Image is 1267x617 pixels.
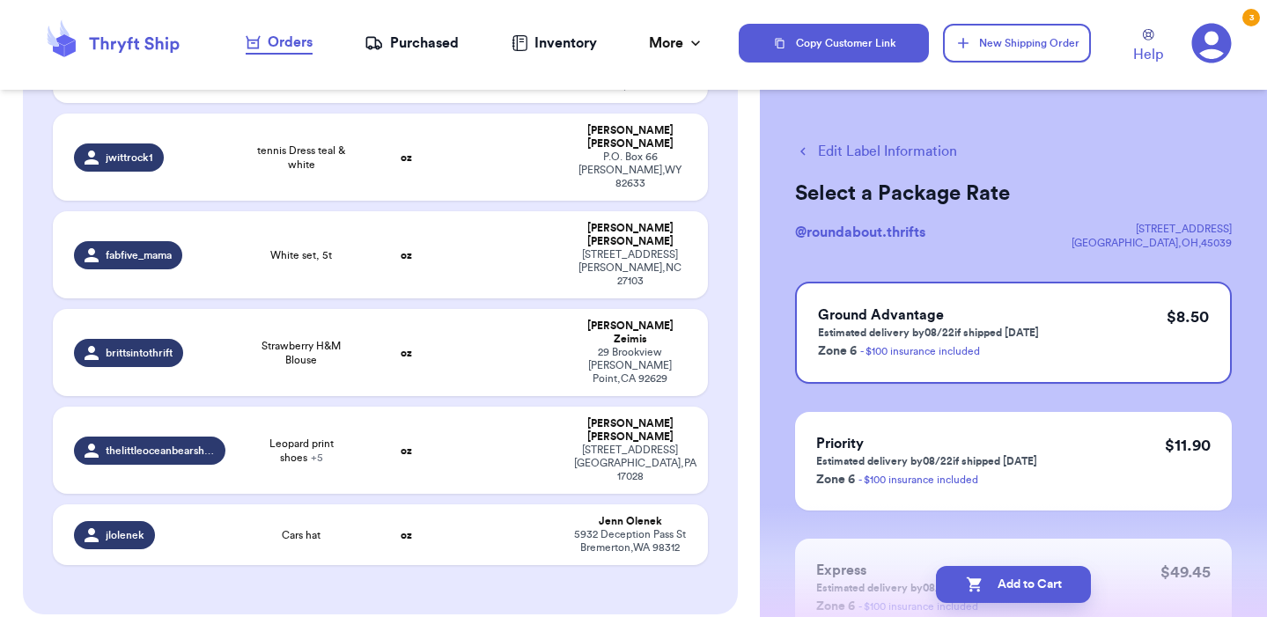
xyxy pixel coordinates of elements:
div: [GEOGRAPHIC_DATA] , OH , 45039 [1072,236,1232,250]
a: 3 [1191,23,1232,63]
a: Orders [246,32,313,55]
div: [STREET_ADDRESS] [PERSON_NAME] , NC 27103 [574,248,687,288]
p: $ 8.50 [1167,305,1209,329]
span: Zone 6 [818,345,857,357]
button: Copy Customer Link [739,24,929,62]
div: P.O. Box 66 [PERSON_NAME] , WY 82633 [574,151,687,190]
a: Inventory [512,33,597,54]
button: Edit Label Information [795,141,957,162]
div: More [649,33,704,54]
p: Estimated delivery by 08/22 if shipped [DATE] [816,454,1037,468]
div: [PERSON_NAME] [PERSON_NAME] [574,417,687,444]
span: jwittrock1 [106,151,153,165]
strong: oz [401,445,412,456]
span: brittsintothrift [106,346,173,360]
span: jlolenek [106,528,144,542]
div: [STREET_ADDRESS] [1072,222,1232,236]
div: 5932 Deception Pass St Bremerton , WA 98312 [574,528,687,555]
div: Orders [246,32,313,53]
div: 3 [1242,9,1260,26]
h2: Select a Package Rate [795,180,1232,208]
span: @ roundabout.thrifts [795,225,925,239]
div: [STREET_ADDRESS] [GEOGRAPHIC_DATA] , PA 17028 [574,444,687,483]
div: Jenn Olenek [574,515,687,528]
strong: oz [401,152,412,163]
strong: oz [401,530,412,540]
strong: oz [401,250,412,261]
span: fabfive_mama [106,248,172,262]
span: Cars hat [282,528,320,542]
div: [PERSON_NAME] [PERSON_NAME] [574,124,687,151]
span: Leopard print shoes [247,437,357,465]
span: Help [1133,44,1163,65]
div: 29 Brookview [PERSON_NAME] Point , CA 92629 [574,346,687,386]
strong: oz [401,348,412,358]
span: tennis Dress teal & white [247,143,357,172]
button: New Shipping Order [943,24,1091,62]
button: Add to Cart [936,566,1091,603]
span: Strawberry H&M Blouse [247,339,357,367]
span: Ground Advantage [818,308,944,322]
p: Estimated delivery by 08/22 if shipped [DATE] [818,326,1039,340]
p: $ 11.90 [1165,433,1211,458]
div: [PERSON_NAME] [PERSON_NAME] [574,222,687,248]
span: Priority [816,437,864,451]
a: Purchased [365,33,459,54]
span: + 5 [311,452,323,463]
span: thelittleoceanbearshop [106,444,215,458]
a: - $100 insurance included [860,346,980,356]
span: Zone 6 [816,474,855,486]
a: Help [1133,29,1163,65]
a: - $100 insurance included [858,474,978,485]
span: White set, 5t [270,248,332,262]
div: [PERSON_NAME] Zeimis [574,320,687,346]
